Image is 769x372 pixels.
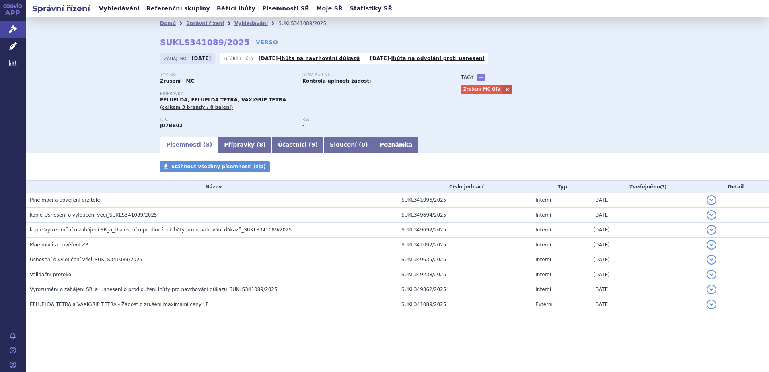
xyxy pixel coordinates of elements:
td: [DATE] [589,252,702,267]
span: Interní [535,227,551,233]
span: Interní [535,212,551,218]
p: Přípravky: [160,91,445,96]
p: - [370,55,485,62]
button: detail [707,210,716,220]
a: Vyhledávání [97,3,142,14]
span: EFLUELDA TETRA a VAXIGRIP TETRA - Žádost o zrušení maximální ceny LP [30,302,209,307]
td: [DATE] [589,267,702,282]
abbr: (?) [660,184,666,190]
strong: Zrušení - MC [160,78,194,84]
p: ATC: [160,117,294,122]
span: Interní [535,287,551,292]
span: kopie-Vyrozumění o zahájení SŘ_a_Usnesení o prodloužení lhůty pro navrhování důkazů_SUKLS341089/2025 [30,227,292,233]
span: Interní [535,257,551,262]
span: Validační protokol [30,272,73,277]
button: detail [707,225,716,235]
td: SUKL349692/2025 [397,223,531,238]
th: Číslo jednací [397,181,531,193]
td: SUKL349635/2025 [397,252,531,267]
td: SUKL349238/2025 [397,267,531,282]
strong: [DATE] [192,56,211,61]
h3: Tagy [461,72,474,82]
h2: Správní řízení [26,3,97,14]
a: Přípravky (8) [218,137,271,153]
button: detail [707,240,716,250]
span: Plné moci a pověření držitele [30,197,100,203]
th: Zveřejněno [589,181,702,193]
strong: Kontrola úplnosti žádosti [302,78,371,84]
a: Písemnosti SŘ [260,3,312,14]
td: [DATE] [589,208,702,223]
td: [DATE] [589,238,702,252]
a: Účastníci (9) [272,137,324,153]
a: lhůta na navrhování důkazů [280,56,360,61]
p: Typ SŘ: [160,72,294,77]
a: Referenční skupiny [144,3,212,14]
th: Název [26,181,397,193]
span: Usnesení o vyloučení věci_SUKLS341089/2025 [30,257,142,262]
a: Moje SŘ [314,3,345,14]
td: SUKL349362/2025 [397,282,531,297]
span: Externí [535,302,552,307]
span: Zahájeno: [164,55,189,62]
span: Stáhnout všechny písemnosti (zip) [171,164,266,169]
strong: [DATE] [259,56,278,61]
span: EFLUELDA, EFLUELDA TETRA, VAXIGRIP TETRA [160,97,286,103]
strong: [DATE] [370,56,389,61]
a: Sloučení (0) [324,137,374,153]
span: Interní [535,197,551,203]
span: Interní [535,272,551,277]
td: SUKL349694/2025 [397,208,531,223]
td: SUKL341092/2025 [397,238,531,252]
button: detail [707,255,716,265]
button: detail [707,300,716,309]
p: RS: [302,117,437,122]
td: SUKL341089/2025 [397,297,531,312]
th: Typ [531,181,589,193]
strong: CHŘIPKA, INAKTIVOVANÁ VAKCÍNA, ŠTĚPENÝ VIRUS NEBO POVRCHOVÝ ANTIGEN [160,123,183,128]
a: Domů [160,21,176,26]
button: detail [707,195,716,205]
a: Správní řízení [186,21,224,26]
span: Běžící lhůty: [224,55,257,62]
td: [DATE] [589,282,702,297]
td: [DATE] [589,297,702,312]
span: Interní [535,242,551,248]
a: Písemnosti (8) [160,137,218,153]
button: detail [707,285,716,294]
a: lhůta na odvolání proti usnesení [391,56,485,61]
a: Běžící lhůty [214,3,258,14]
td: SUKL341096/2025 [397,193,531,208]
strong: - [302,123,304,128]
a: Stáhnout všechny písemnosti (zip) [160,161,270,172]
p: - [259,55,360,62]
a: VERSO [256,38,278,46]
span: 9 [311,141,315,148]
p: Stav řízení: [302,72,437,77]
a: + [477,74,485,81]
span: Vyrozumění o zahájení SŘ_a_Usnesení o prodloužení lhůty pro navrhování důkazů_SUKLS341089/2025 [30,287,278,292]
td: [DATE] [589,193,702,208]
strong: SUKLS341089/2025 [160,37,250,47]
a: Vyhledávání [234,21,268,26]
span: (celkem 3 brandy / 8 balení) [160,105,233,110]
span: 8 [206,141,210,148]
th: Detail [703,181,769,193]
span: 8 [259,141,263,148]
td: [DATE] [589,223,702,238]
li: SUKLS341089/2025 [278,17,337,29]
span: kopie-Usnesení o vyloučení věci_SUKLS341089/2025 [30,212,157,218]
a: Zrušení MC QIV [461,85,502,94]
a: Poznámka [374,137,419,153]
span: 0 [361,141,365,148]
button: detail [707,270,716,279]
span: Plné moci a pověření ZP [30,242,88,248]
a: Statistiky SŘ [347,3,395,14]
